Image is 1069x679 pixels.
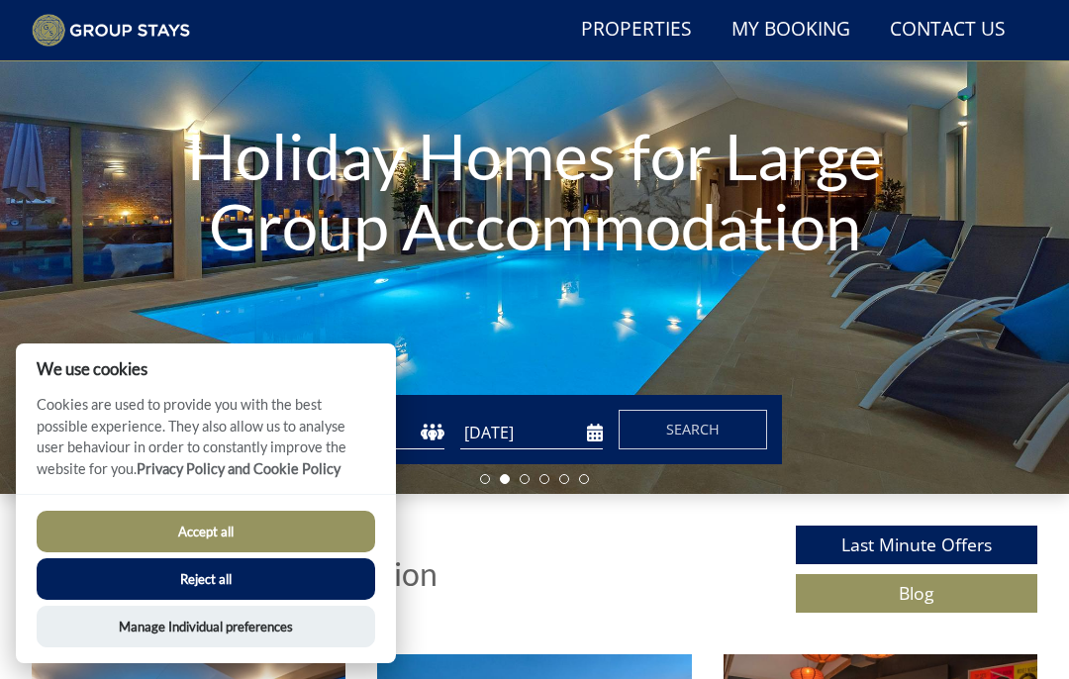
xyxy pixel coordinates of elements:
input: Arrival Date [460,417,603,449]
h2: We use cookies [16,359,396,378]
h1: Holiday Homes for Large Group Accommodation [160,81,909,302]
button: Search [619,410,767,449]
a: My Booking [724,8,858,52]
a: Contact Us [882,8,1014,52]
a: Last Minute Offers [796,526,1037,564]
p: Cookies are used to provide you with the best possible experience. They also allow us to analyse ... [16,394,396,494]
a: Privacy Policy and Cookie Policy [137,460,340,477]
a: Properties [573,8,700,52]
button: Manage Individual preferences [37,606,375,647]
button: Reject all [37,558,375,600]
span: Search [666,420,720,438]
a: Blog [796,574,1037,613]
button: Accept all [37,511,375,552]
img: Group Stays [32,14,190,48]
